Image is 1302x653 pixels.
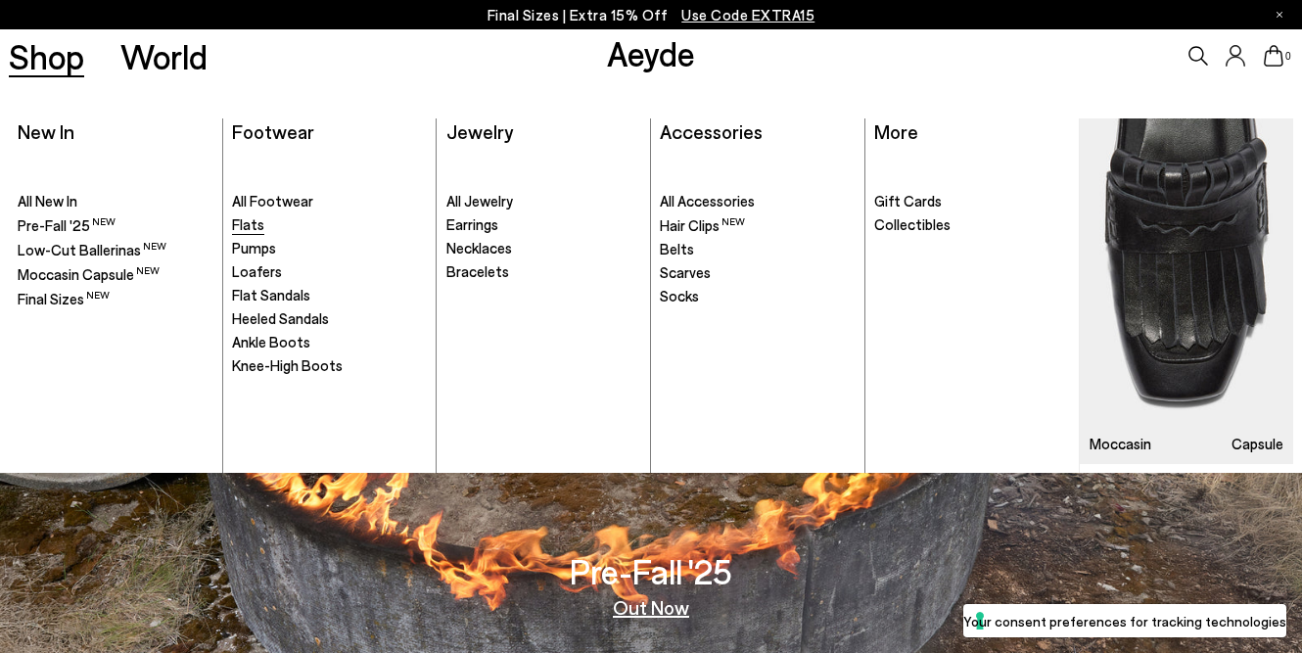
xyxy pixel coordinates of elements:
[446,192,641,211] a: All Jewelry
[18,119,74,143] a: New In
[874,215,951,233] span: Collectibles
[488,3,815,27] p: Final Sizes | Extra 15% Off
[232,356,343,374] span: Knee-High Boots
[963,611,1286,631] label: Your consent preferences for tracking technologies
[446,215,641,235] a: Earrings
[232,239,427,258] a: Pumps
[446,262,641,282] a: Bracelets
[18,264,212,285] a: Moccasin Capsule
[660,287,855,306] a: Socks
[660,263,855,283] a: Scarves
[660,240,694,257] span: Belts
[232,286,310,303] span: Flat Sandals
[232,333,427,352] a: Ankle Boots
[18,289,212,309] a: Final Sizes
[120,39,208,73] a: World
[446,262,509,280] span: Bracelets
[232,309,427,329] a: Heeled Sandals
[613,597,689,617] a: Out Now
[1080,118,1293,464] img: Mobile_e6eede4d-78b8-4bd1-ae2a-4197e375e133_900x.jpg
[18,215,212,236] a: Pre-Fall '25
[660,119,763,143] a: Accessories
[446,239,512,257] span: Necklaces
[1283,51,1293,62] span: 0
[232,309,329,327] span: Heeled Sandals
[18,192,212,211] a: All New In
[681,6,814,23] span: Navigate to /collections/ss25-final-sizes
[607,32,695,73] a: Aeyde
[232,192,427,211] a: All Footwear
[232,333,310,350] span: Ankle Boots
[232,262,282,280] span: Loafers
[232,192,313,210] span: All Footwear
[660,216,745,234] span: Hair Clips
[232,262,427,282] a: Loafers
[660,240,855,259] a: Belts
[660,192,755,210] span: All Accessories
[18,265,160,283] span: Moccasin Capsule
[446,119,513,143] a: Jewelry
[232,239,276,257] span: Pumps
[446,239,641,258] a: Necklaces
[1232,437,1283,451] h3: Capsule
[232,215,264,233] span: Flats
[874,119,918,143] a: More
[1090,437,1151,451] h3: Moccasin
[874,192,942,210] span: Gift Cards
[660,192,855,211] a: All Accessories
[18,241,166,258] span: Low-Cut Ballerinas
[446,192,513,210] span: All Jewelry
[18,240,212,260] a: Low-Cut Ballerinas
[963,604,1286,637] button: Your consent preferences for tracking technologies
[9,39,84,73] a: Shop
[570,554,732,588] h3: Pre-Fall '25
[660,215,855,236] a: Hair Clips
[1080,118,1293,464] a: Moccasin Capsule
[18,216,116,234] span: Pre-Fall '25
[232,215,427,235] a: Flats
[660,263,711,281] span: Scarves
[232,356,427,376] a: Knee-High Boots
[232,286,427,305] a: Flat Sandals
[1264,45,1283,67] a: 0
[232,119,314,143] a: Footwear
[660,287,699,304] span: Socks
[18,290,110,307] span: Final Sizes
[18,192,77,210] span: All New In
[446,215,498,233] span: Earrings
[874,215,1070,235] a: Collectibles
[874,192,1070,211] a: Gift Cards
